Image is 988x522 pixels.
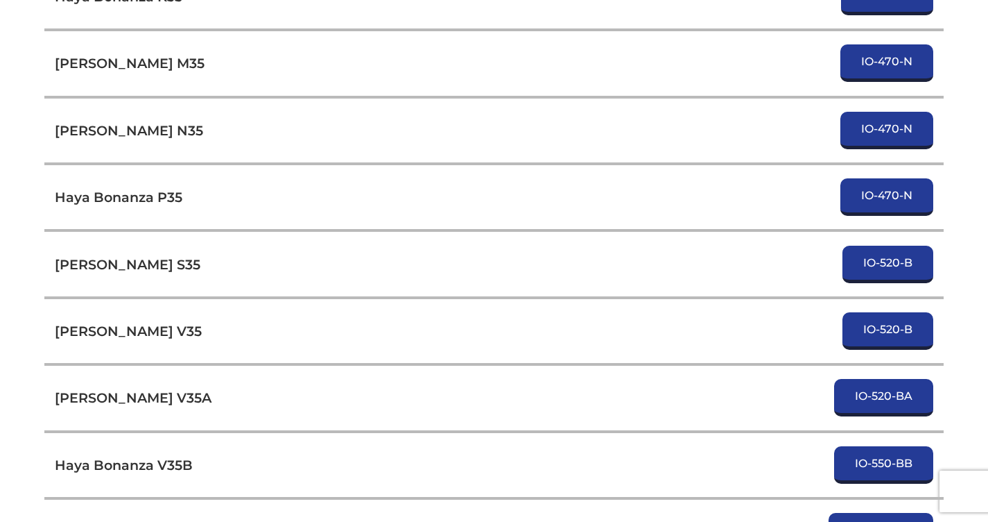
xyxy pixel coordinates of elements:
[55,189,182,205] h3: Haya Bonanza P35
[842,312,933,350] a: IO-520-B
[840,44,933,82] a: IO-470-N
[55,323,202,339] h3: [PERSON_NAME] V35
[55,55,205,71] h3: [PERSON_NAME] M35
[834,446,933,484] a: IO-550-BB
[55,122,203,139] h3: [PERSON_NAME] N35
[840,112,933,149] a: IO-470-N
[55,457,193,473] h3: Haya Bonanza V35B
[842,246,933,283] a: IO-520-B
[55,389,211,406] h3: [PERSON_NAME] V35A
[55,256,200,273] h3: [PERSON_NAME] S35
[840,178,933,216] a: IO-470-N
[834,379,933,416] a: IO-520-BA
